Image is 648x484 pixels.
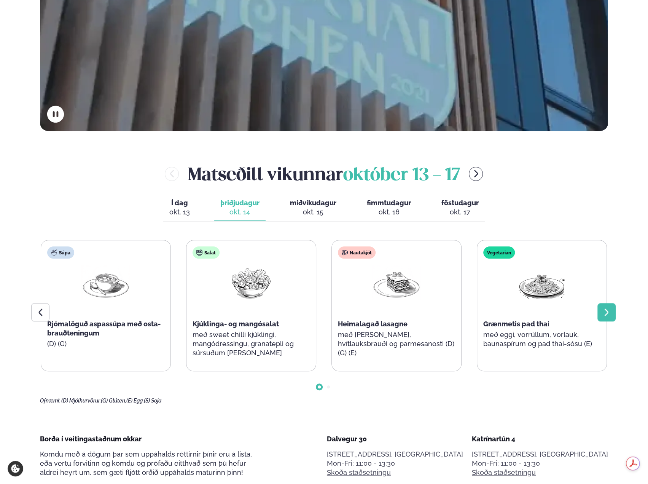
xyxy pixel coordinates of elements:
[47,339,164,348] p: (D) (G)
[193,330,310,358] p: með sweet chilli kjúklingi, mangódressingu, granatepli og súrsuðum [PERSON_NAME]
[126,398,144,404] span: (E) Egg,
[193,320,279,328] span: Kjúklinga- og mangósalat
[338,320,408,328] span: Heimalagað lasagne
[61,398,101,404] span: (D) Mjólkurvörur,
[441,208,479,217] div: okt. 17
[214,195,266,220] button: þriðjudagur okt. 14
[40,450,252,476] span: Komdu með á dögum þar sem uppáhalds réttirnir þínir eru á lista, eða vertu forvitinn og komdu og ...
[367,199,411,207] span: fimmtudagur
[193,246,220,259] div: Salat
[51,249,57,256] img: soup.svg
[318,385,321,388] span: Go to slide 1
[472,468,536,477] a: Skoða staðsetningu
[517,265,566,300] img: Spagetti.png
[220,199,260,207] span: þriðjudagur
[469,167,483,181] button: menu-btn-right
[483,320,549,328] span: Grænmetis pad thai
[144,398,162,404] span: (S) Soja
[220,208,260,217] div: okt. 14
[472,459,608,468] div: Mon-Fri: 11:00 - 13:30
[169,198,190,208] span: Í dag
[372,265,421,300] img: Lasagna.png
[361,195,417,220] button: fimmtudagur okt. 16
[290,208,336,217] div: okt. 15
[483,246,515,259] div: Vegetarian
[188,161,460,186] h2: Matseðill vikunnar
[342,249,348,256] img: beef.svg
[169,208,190,217] div: okt. 13
[40,398,60,404] span: Ofnæmi:
[327,450,463,459] p: [STREET_ADDRESS], [GEOGRAPHIC_DATA]
[196,249,202,256] img: salad.svg
[81,265,130,300] img: Soup.png
[483,330,600,348] p: með eggi, vorrúllum, vorlauk, baunaspírum og pad thai-sósu (E)
[290,199,336,207] span: miðvikudagur
[163,195,196,220] button: Í dag okt. 13
[343,167,460,184] span: október 13 - 17
[227,265,275,300] img: Salad.png
[327,434,463,444] div: Dalvegur 30
[435,195,485,220] button: föstudagur okt. 17
[327,385,330,388] span: Go to slide 2
[284,195,342,220] button: miðvikudagur okt. 15
[472,434,608,444] div: Katrínartún 4
[40,435,142,443] span: Borða í veitingastaðnum okkar
[101,398,126,404] span: (G) Glúten,
[327,468,391,477] a: Skoða staðsetningu
[165,167,179,181] button: menu-btn-left
[47,246,74,259] div: Súpa
[8,461,23,476] a: Cookie settings
[327,459,463,468] div: Mon-Fri: 11:00 - 13:30
[338,330,455,358] p: með [PERSON_NAME], hvítlauksbrauði og parmesanosti (D) (G) (E)
[338,246,376,259] div: Nautakjöt
[472,450,608,459] p: [STREET_ADDRESS], [GEOGRAPHIC_DATA]
[367,208,411,217] div: okt. 16
[441,199,479,207] span: föstudagur
[47,320,161,337] span: Rjómalöguð aspassúpa með osta-brauðteningum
